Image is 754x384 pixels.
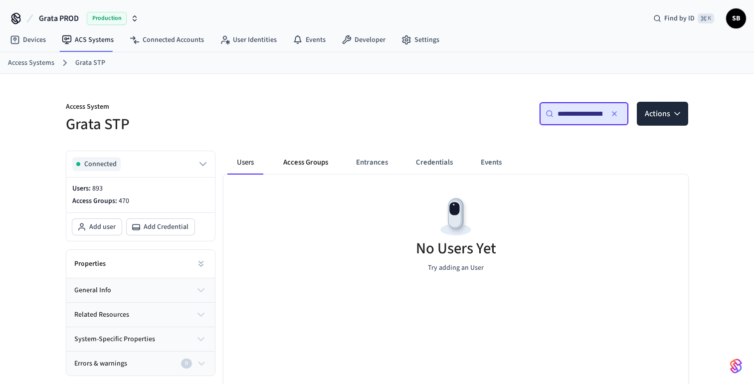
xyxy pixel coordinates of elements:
[664,13,695,23] span: Find by ID
[66,114,371,135] h5: Grata STP
[2,31,54,49] a: Devices
[408,151,461,175] button: Credentials
[698,13,714,23] span: ⌘ K
[727,9,745,27] span: SB
[72,219,122,235] button: Add user
[74,359,127,369] span: Errors & warnings
[66,327,215,351] button: system-specific properties
[428,263,484,273] p: Try adding an User
[74,285,111,296] span: general info
[39,12,79,24] span: Grata PROD
[348,151,396,175] button: Entrances
[275,151,336,175] button: Access Groups
[72,184,209,194] p: Users:
[730,358,742,374] img: SeamLogoGradient.69752ec5.svg
[66,352,215,376] button: Errors & warnings0
[144,222,188,232] span: Add Credential
[212,31,285,49] a: User Identities
[74,310,129,320] span: related resources
[127,219,194,235] button: Add Credential
[285,31,334,49] a: Events
[122,31,212,49] a: Connected Accounts
[84,159,117,169] span: Connected
[89,222,116,232] span: Add user
[119,196,129,206] span: 470
[181,359,192,369] div: 0
[227,151,263,175] button: Users
[87,12,127,25] span: Production
[637,102,688,126] button: Actions
[72,157,209,171] button: Connected
[645,9,722,27] div: Find by ID⌘ K
[92,184,103,193] span: 893
[54,31,122,49] a: ACS Systems
[334,31,393,49] a: Developer
[72,196,209,206] p: Access Groups:
[416,238,496,259] h5: No Users Yet
[8,58,54,68] a: Access Systems
[75,58,105,68] a: Grata STP
[66,278,215,302] button: general info
[74,259,106,269] h2: Properties
[473,151,510,175] button: Events
[393,31,447,49] a: Settings
[66,102,371,114] p: Access System
[66,303,215,327] button: related resources
[74,334,155,345] span: system-specific properties
[433,194,478,239] img: Devices Empty State
[726,8,746,28] button: SB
